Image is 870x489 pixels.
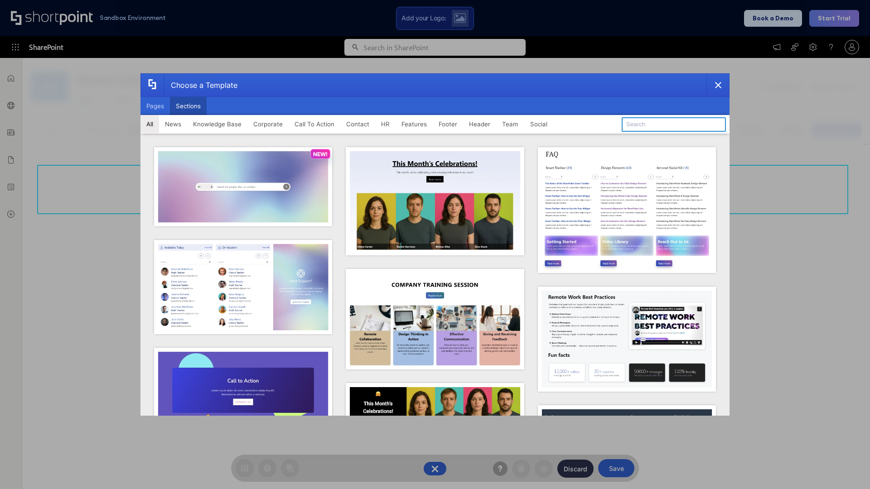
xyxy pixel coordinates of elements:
[187,115,247,133] button: Knowledge Base
[825,446,870,489] iframe: Chat Widget
[247,115,289,133] button: Corporate
[164,74,237,96] div: Choose a Template
[496,115,524,133] button: Team
[433,115,463,133] button: Footer
[396,115,433,133] button: Features
[140,73,730,416] div: template selector
[289,115,340,133] button: Call To Action
[463,115,496,133] button: Header
[340,115,375,133] button: Contact
[313,151,328,158] p: NEW!
[140,115,159,133] button: All
[140,97,170,115] button: Pages
[622,117,726,132] input: Search
[524,115,553,133] button: Social
[170,97,207,115] button: Sections
[375,115,396,133] button: HR
[159,115,187,133] button: News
